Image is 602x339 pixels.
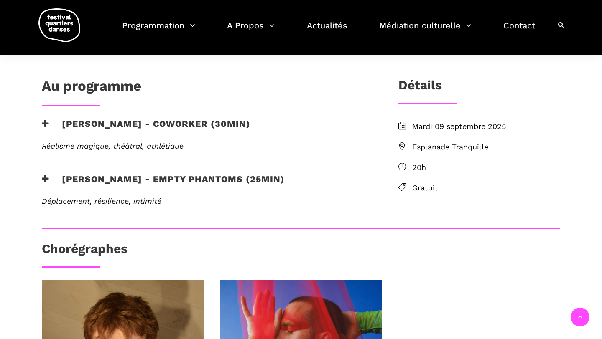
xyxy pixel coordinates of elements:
[42,241,128,262] h3: Chorégraphes
[379,18,472,43] a: Médiation culturelle
[412,121,560,133] span: Mardi 09 septembre 2025
[42,197,161,205] em: Déplacement, résilience, intimité
[42,142,184,150] em: Réalisme magique, théâtral, athlétique
[42,78,141,99] h1: Au programme
[307,18,347,43] a: Actualités
[42,119,250,139] h3: [PERSON_NAME] - coworker (30min)
[398,78,442,99] h3: Détails
[412,141,560,153] span: Esplanade Tranquille
[42,174,285,195] h3: [PERSON_NAME] - Empty phantoms (25min)
[122,18,195,43] a: Programmation
[503,18,535,43] a: Contact
[412,162,560,174] span: 20h
[412,182,560,194] span: Gratuit
[38,8,80,42] img: logo-fqd-med
[227,18,275,43] a: A Propos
